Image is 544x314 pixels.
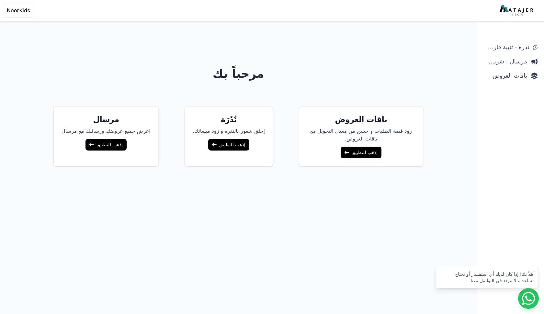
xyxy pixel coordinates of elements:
[62,127,151,135] p: اعرض جميع عروضك ورسائلك مع مرسال
[341,147,381,158] a: إذهب للتطبيق
[307,114,415,125] h5: باقات العروض
[483,71,527,80] span: باقات العروض
[500,5,535,17] img: MatajerTech Logo
[483,57,527,66] span: مرسال - شريط دعاية
[208,139,249,151] a: إذهب للتطبيق
[85,139,126,151] a: إذهب للتطبيق
[307,127,415,143] p: زود قيمة الطلبات و حسن من معدل التحويل مغ باقات العروض.
[193,114,265,125] h5: نُدْرَة
[483,43,529,52] span: ندرة - تنبية قارب علي النفاذ
[4,4,33,17] button: NoorKids
[62,114,151,125] h5: مرسال
[439,271,535,284] div: أهلاً بك! إذا كان لديك أي استفسار أو تحتاج مساعدة، لا تتردد في التواصل معنا
[7,7,30,15] span: NoorKids
[193,127,265,135] p: إخلق شعور بالندرة و زود مبيعاتك.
